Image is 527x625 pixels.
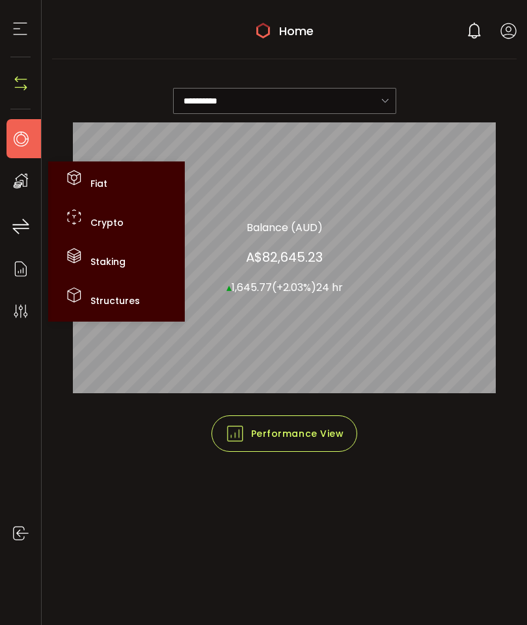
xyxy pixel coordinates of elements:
img: N4P5cjLOiQAAAABJRU5ErkJggg== [11,74,31,93]
span: 1,645.77 [232,280,272,295]
span: (+2.03%) [272,280,316,295]
span: Home [279,22,314,40]
span: 24 hr [316,280,343,295]
span: ▴ [226,280,232,295]
span: Structures [90,294,140,307]
span: Staking [90,255,126,268]
span: Crypto [90,216,124,229]
span: Performance View [225,424,344,443]
iframe: Chat Widget [372,484,527,625]
section: A$82,645.23 [246,238,323,277]
button: Performance View [211,415,358,452]
span: Fiat [90,177,107,190]
section: Balance (AUD) [247,218,323,238]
